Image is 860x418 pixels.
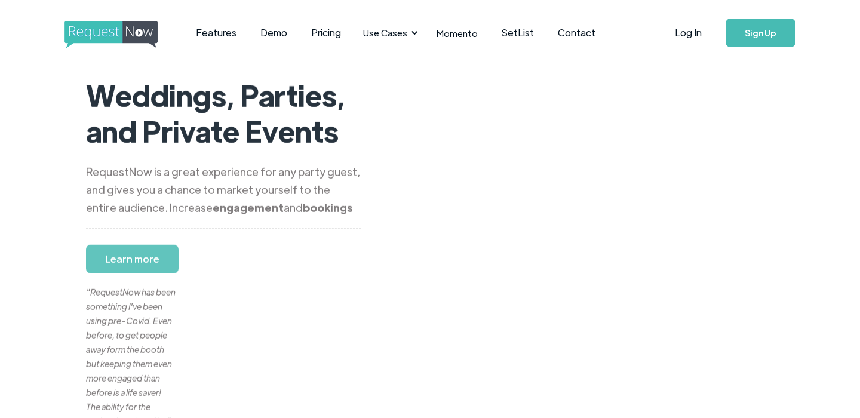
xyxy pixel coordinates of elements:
[726,19,795,47] a: Sign Up
[425,16,490,51] a: Momento
[248,14,299,51] a: Demo
[356,14,422,51] div: Use Cases
[490,14,546,51] a: SetList
[86,76,345,149] strong: Weddings, Parties, and Private Events
[363,26,407,39] div: Use Cases
[663,12,714,54] a: Log In
[86,245,179,273] a: Learn more
[184,14,248,51] a: Features
[546,14,607,51] a: Contact
[86,163,361,217] div: RequestNow is a great experience for any party guest, and gives you a chance to market yourself t...
[213,201,284,214] strong: engagement
[299,14,353,51] a: Pricing
[303,201,353,214] strong: bookings
[64,21,180,48] img: requestnow logo
[64,21,154,45] a: home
